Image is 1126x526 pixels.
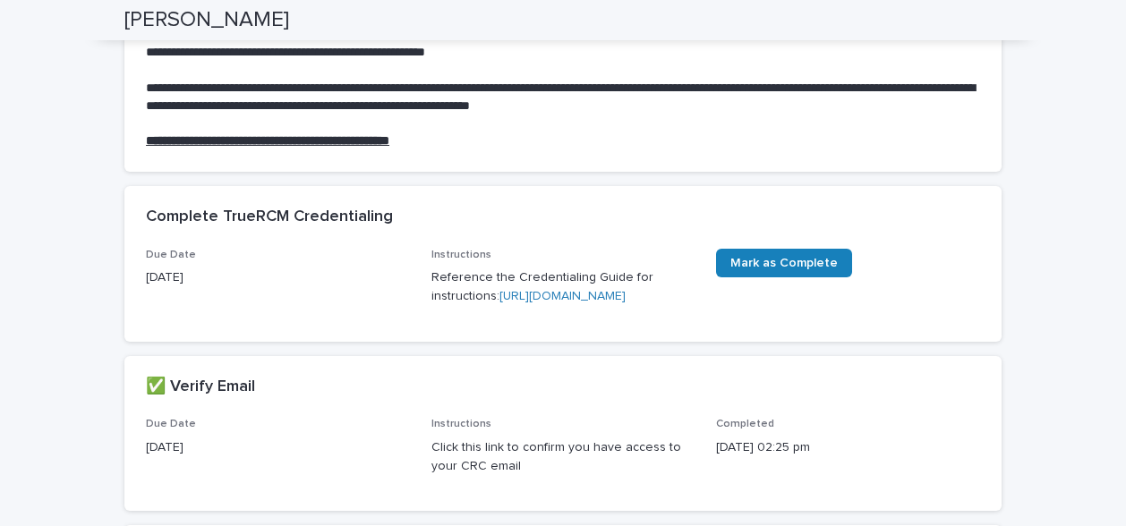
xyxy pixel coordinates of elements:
span: Mark as Complete [730,257,838,269]
p: Reference the Credentialing Guide for instructions: [431,268,695,306]
h2: Complete TrueRCM Credentialing [146,208,393,227]
a: Mark as Complete [716,249,852,277]
span: Due Date [146,250,196,260]
p: [DATE] 02:25 pm [716,438,980,457]
p: Click this link to confirm you have access to your CRC email [431,438,695,476]
a: [URL][DOMAIN_NAME] [499,290,626,302]
h2: [PERSON_NAME] [124,7,289,33]
span: Instructions [431,250,491,260]
span: Completed [716,419,774,429]
span: Due Date [146,419,196,429]
span: Instructions [431,419,491,429]
h2: ✅ Verify Email [146,378,255,397]
p: [DATE] [146,438,410,457]
p: [DATE] [146,268,410,287]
